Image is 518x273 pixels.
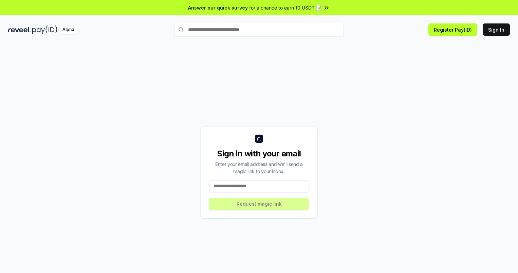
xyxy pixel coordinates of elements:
div: Enter your email address and we’ll send a magic link to your inbox. [209,160,309,175]
span: for a chance to earn 10 USDT 📝 [249,4,322,11]
button: Register Pay(ID) [428,23,477,36]
span: Answer our quick survey [188,4,248,11]
button: Sign In [483,23,510,36]
img: logo_small [255,135,263,143]
div: Alpha [59,25,78,34]
img: pay_id [32,25,57,34]
img: reveel_dark [8,25,31,34]
div: Sign in with your email [209,148,309,159]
